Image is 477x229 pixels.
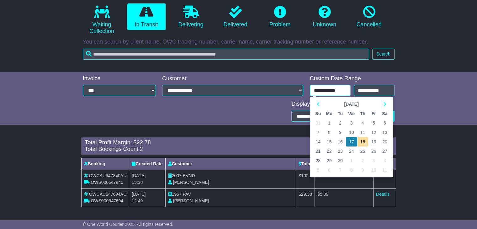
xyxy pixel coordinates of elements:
td: 7 [335,165,346,175]
td: 4 [357,118,368,128]
td: 10 [368,165,379,175]
td: 11 [379,165,390,175]
th: Su [313,109,324,118]
th: Total [296,158,315,170]
th: Fr [368,109,379,118]
th: Booking [81,158,129,170]
a: Delivering [172,3,210,30]
td: 9 [335,128,346,137]
th: Sa [379,109,390,118]
span: [PERSON_NAME] [173,180,209,185]
td: 5 [313,165,324,175]
span: 2 [140,146,143,152]
td: 20 [379,137,390,146]
span: OWS000647694 [91,198,123,203]
span: 102.4 [301,173,312,178]
span: 1957 [172,192,182,197]
td: 25 [357,146,368,156]
span: © One World Courier 2025. All rights reserved. [83,222,173,227]
td: 13 [379,128,390,137]
td: 2 [357,156,368,165]
td: 1 [346,156,357,165]
a: Details [376,192,390,197]
div: Invoice [83,75,156,82]
td: 10 [346,128,357,137]
th: Tu [335,109,346,118]
td: 14 [313,137,324,146]
td: 29 [324,156,335,165]
div: Total Bookings Count: [85,146,392,153]
td: 16 [335,137,346,146]
td: 12 [368,128,379,137]
td: $ [296,170,315,188]
td: $ [315,188,374,207]
td: 18 [357,137,368,146]
td: 8 [324,128,335,137]
td: 1 [324,118,335,128]
td: 15 [324,137,335,146]
th: Created Date [129,158,165,170]
td: 19 [368,137,379,146]
div: Custom Date Range [310,75,395,82]
td: 27 [379,146,390,156]
a: Delivered [216,3,255,30]
td: $ [315,170,374,188]
div: Customer [162,75,304,82]
td: 6 [379,118,390,128]
td: 26 [368,146,379,156]
a: Problem [261,3,299,30]
th: Customer [165,158,296,170]
td: 2 [335,118,346,128]
td: 17 [346,137,357,146]
span: [DATE] [132,192,146,197]
span: 22.78 [137,139,151,146]
a: Waiting Collection [83,3,121,37]
a: Details [376,173,390,178]
span: [DATE] [132,173,146,178]
td: 31 [313,118,324,128]
td: 4 [379,156,390,165]
td: 23 [335,146,346,156]
span: 15:38 [132,180,143,185]
span: 2007 [172,173,182,178]
td: 5 [368,118,379,128]
a: Unknown [305,3,344,30]
td: 8 [346,165,357,175]
td: 3 [346,118,357,128]
td: $ [296,188,315,207]
span: 17.69 [320,173,331,178]
td: 7 [313,128,324,137]
td: 28 [313,156,324,165]
td: 30 [335,156,346,165]
span: 12:49 [132,198,143,203]
td: 24 [346,146,357,156]
span: [PERSON_NAME] [173,198,209,203]
th: Th [357,109,368,118]
td: 11 [357,128,368,137]
span: OWCAU647694AU [89,192,126,197]
td: 22 [324,146,335,156]
th: Select Month [324,99,379,109]
a: In Transit [127,3,166,30]
th: We [346,109,357,118]
span: OWCAU647840AU [89,173,126,178]
td: 9 [357,165,368,175]
span: 29.38 [301,192,312,197]
a: Cancelled [350,3,388,30]
span: BVND [183,173,195,178]
div: Display [291,101,394,108]
td: 3 [368,156,379,165]
span: OWS000647840 [91,180,123,185]
td: 21 [313,146,324,156]
button: Search [372,49,394,60]
span: PAV [183,192,191,197]
th: Mo [324,109,335,118]
div: Total Profit Margin: $ [85,139,392,146]
span: 5.09 [320,192,328,197]
p: You can search by client name, OWC tracking number, carrier name, carrier tracking number or refe... [83,39,395,45]
td: 6 [324,165,335,175]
